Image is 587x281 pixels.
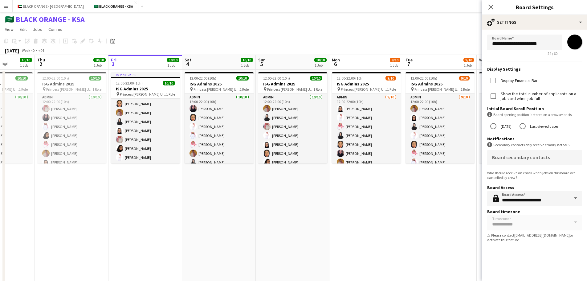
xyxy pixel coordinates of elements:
app-card-role: Admin10/1012:00-22:00 (10h)[PERSON_NAME][PERSON_NAME][PERSON_NAME][PERSON_NAME][PERSON_NAME][PERS... [37,94,106,195]
span: 10/10 [89,76,101,81]
div: 1 Job [20,63,32,68]
span: 1 Role [166,92,175,97]
a: Comms [46,25,65,33]
span: 10/10 [241,58,253,62]
span: 12:00-22:00 (10h) [337,76,364,81]
label: Display Financial Bar [499,78,538,83]
h3: ISG Admins 2025 [37,81,106,87]
div: Secondary contacts only receive emails, not SMS. [487,142,582,147]
app-job-card: 12:00-22:00 (10h)10/10ISG Admins 2025 Princess [PERSON_NAME] University1 RoleAdmin10/1012:00-22:0... [37,72,106,163]
a: [EMAIL_ADDRESS][DOMAIN_NAME] [514,233,570,238]
span: 10/10 [163,81,175,85]
span: 12:00-22:00 (10h) [190,76,216,81]
div: Who should receive an email when jobs on this board are cancelled by crew? [487,171,582,180]
span: 10/10 [314,58,327,62]
div: Board opening position is stored on a browser basis. [487,112,582,117]
h3: ISG Admins 2025 [185,81,254,87]
mat-label: Board secondary contacts [492,154,550,160]
div: ⚠ Please contact to activate this feature [487,233,582,242]
button: 🇦🇪 BLACK ORANGE - [GEOGRAPHIC_DATA] [13,0,89,12]
app-card-role: Admin9/1012:00-22:00 (10h)[PERSON_NAME][PERSON_NAME][PERSON_NAME][PERSON_NAME][PERSON_NAME][PERSO... [406,94,475,195]
span: 1 Role [387,87,396,92]
a: Jobs [31,25,45,33]
h3: ISG Admins 2025 [406,81,475,87]
span: 9/10 [385,76,396,81]
span: Wed [479,57,487,63]
app-job-card: 12:00-22:00 (10h)10/10ISG Admins 2025 Princess [PERSON_NAME] University1 RoleAdmin10/1012:00-22:0... [258,72,327,163]
span: 7 [405,60,413,68]
app-card-role: Admin9/1012:00-22:00 (10h)[PERSON_NAME][PERSON_NAME][PERSON_NAME][PERSON_NAME][PERSON_NAME][PERSO... [332,94,401,195]
div: 1 Job [167,63,179,68]
span: Princess [PERSON_NAME] University [120,92,166,97]
div: 1 Job [315,63,326,68]
span: Jobs [33,27,42,32]
div: 12:00-22:00 (10h)10/10ISG Admins 2025 Princess [PERSON_NAME] University1 RoleAdmin10/1012:00-22:0... [185,72,254,163]
h3: Notifications [487,136,582,142]
div: In progress [111,72,180,77]
span: 5 [257,60,266,68]
span: 10/10 [20,58,32,62]
span: Princess [PERSON_NAME] University [46,87,92,92]
h3: ISG Admins 2025 [332,81,401,87]
span: 1 Role [461,87,470,92]
app-job-card: 12:00-22:00 (10h)9/10ISG Admins 2025 Princess [PERSON_NAME] University1 RoleAdmin9/1012:00-22:00 ... [479,72,548,163]
span: 10/10 [93,58,106,62]
span: 24 / 60 [543,51,562,56]
span: 9/10 [459,76,470,81]
span: 1 Role [19,87,28,92]
label: Show the total number of applicants on a job card when job full [499,92,582,101]
span: 6 [331,60,340,68]
span: Princess [PERSON_NAME] University [414,87,461,92]
span: 10/10 [310,76,322,81]
label: [DATE] [499,122,512,131]
span: Tue [406,57,413,63]
h3: ISG Admins 2025 [479,81,548,87]
div: 1 Job [241,63,253,68]
span: 9/10 [463,58,474,62]
h3: Board Access [487,185,582,190]
a: View [2,25,16,33]
app-card-role: [PERSON_NAME][PERSON_NAME][PERSON_NAME][PERSON_NAME][PERSON_NAME][PERSON_NAME][PERSON_NAME][PERSO... [111,62,180,163]
h3: ISG Admins 2025 [258,81,327,87]
span: Edit [20,27,27,32]
span: 12:00-22:00 (10h) [410,76,437,81]
app-card-role: Admin10/1012:00-22:00 (10h)[PERSON_NAME][PERSON_NAME][PERSON_NAME][PERSON_NAME][PERSON_NAME][PERS... [185,94,254,195]
div: Settings [482,15,587,30]
div: +04 [38,48,44,53]
h3: Board timezone [487,209,582,214]
a: Edit [17,25,29,33]
span: 1 Role [313,87,322,92]
h3: Display Settings [487,66,582,72]
span: 9/10 [390,58,400,62]
div: 1 Job [94,63,105,68]
span: Week 40 [20,48,36,53]
span: Comms [48,27,62,32]
h3: ISG Admins 2025 [111,86,180,92]
app-card-role: Admin10/1012:00-22:00 (10h)[PERSON_NAME][PERSON_NAME][PERSON_NAME][PERSON_NAME][PERSON_NAME][PERS... [258,94,327,195]
span: 10/10 [167,58,179,62]
app-job-card: 12:00-22:00 (10h)9/10ISG Admins 2025 Princess [PERSON_NAME] University1 RoleAdmin9/1012:00-22:00 ... [332,72,401,163]
span: 12:00-22:00 (10h) [42,76,69,81]
h1: 🇸🇦 BLACK ORANGE - KSA [5,15,85,24]
span: Princess [PERSON_NAME] University [267,87,313,92]
span: Princess [PERSON_NAME] University [341,87,387,92]
span: View [5,27,14,32]
span: Sat [185,57,191,63]
span: Mon [332,57,340,63]
div: In progress12:00-22:00 (10h)10/10ISG Admins 2025 Princess [PERSON_NAME] University1 Role[PERSON_N... [111,72,180,163]
button: 🇸🇦 BLACK ORANGE - KSA [89,0,138,12]
span: Sun [258,57,266,63]
app-card-role: Admin9/1012:00-22:00 (10h)[PERSON_NAME][PERSON_NAME][PERSON_NAME][PERSON_NAME][PERSON_NAME][PERSO... [479,94,548,195]
div: 1 Job [390,63,400,68]
app-job-card: 12:00-22:00 (10h)9/10ISG Admins 2025 Princess [PERSON_NAME] University1 RoleAdmin9/1012:00-22:00 ... [406,72,475,163]
span: 12:00-22:00 (10h) [263,76,290,81]
span: 10/10 [15,76,28,81]
span: Thu [37,57,45,63]
span: 1 Role [92,87,101,92]
span: Princess [PERSON_NAME] University [194,87,240,92]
